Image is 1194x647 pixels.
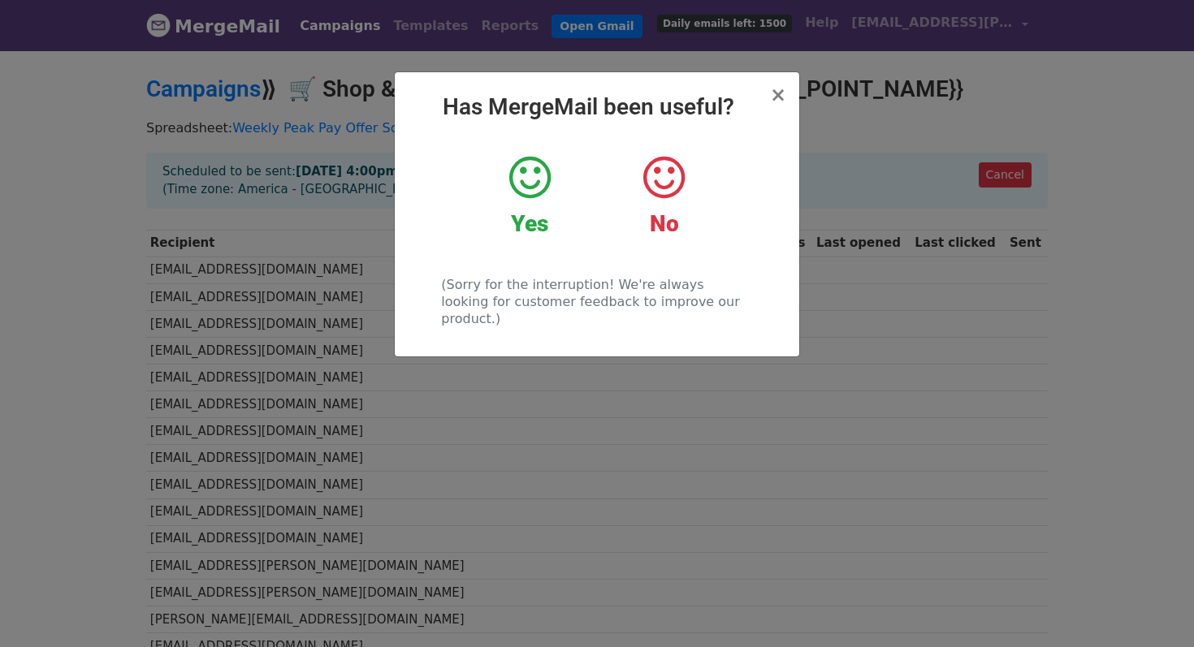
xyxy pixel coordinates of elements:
[770,85,786,105] button: Close
[770,84,786,106] span: ×
[441,276,752,327] p: (Sorry for the interruption! We're always looking for customer feedback to improve our product.)
[650,210,679,237] strong: No
[475,153,585,238] a: Yes
[511,210,548,237] strong: Yes
[408,93,786,121] h2: Has MergeMail been useful?
[609,153,719,238] a: No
